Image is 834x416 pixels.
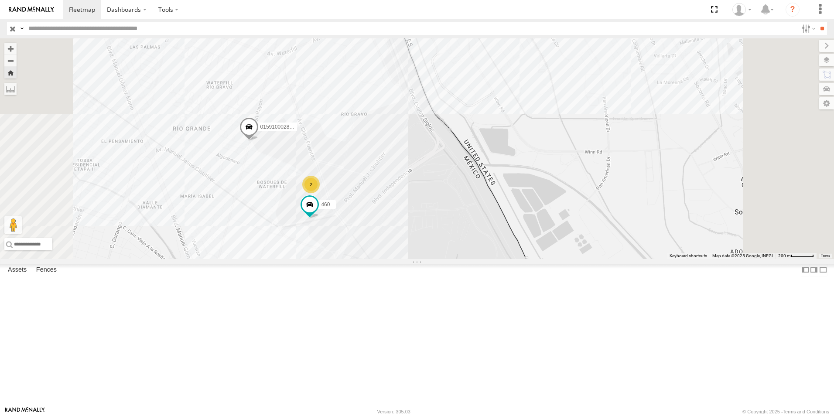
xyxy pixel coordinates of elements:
[783,409,829,414] a: Terms and Conditions
[4,216,22,234] button: Drag Pegman onto the map to open Street View
[18,22,25,35] label: Search Query
[798,22,817,35] label: Search Filter Options
[712,253,773,258] span: Map data ©2025 Google, INEGI
[4,55,17,67] button: Zoom out
[9,7,54,13] img: rand-logo.svg
[801,264,810,276] label: Dock Summary Table to the Left
[819,264,827,276] label: Hide Summary Table
[786,3,800,17] i: ?
[260,124,304,130] span: 015910002866344
[742,409,829,414] div: © Copyright 2025 -
[5,407,45,416] a: Visit our Website
[302,176,320,193] div: 2
[670,253,707,259] button: Keyboard shortcuts
[821,254,830,258] a: Terms
[778,253,791,258] span: 200 m
[776,253,817,259] button: Map Scale: 200 m per 49 pixels
[321,202,330,208] span: 460
[810,264,818,276] label: Dock Summary Table to the Right
[819,97,834,109] label: Map Settings
[4,43,17,55] button: Zoom in
[377,409,410,414] div: Version: 305.03
[32,264,61,276] label: Fences
[729,3,755,16] div: Alonso Dominguez
[3,264,31,276] label: Assets
[4,67,17,78] button: Zoom Home
[4,83,17,95] label: Measure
